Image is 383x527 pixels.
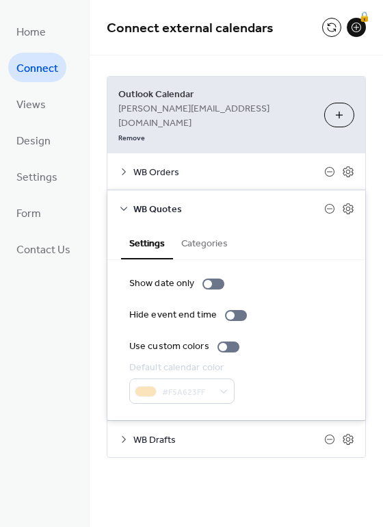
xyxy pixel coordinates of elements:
[129,361,232,375] div: Default calendar color
[8,198,49,227] a: Form
[121,227,173,259] button: Settings
[16,58,58,79] span: Connect
[8,16,54,46] a: Home
[16,203,41,224] span: Form
[118,102,313,131] span: [PERSON_NAME][EMAIL_ADDRESS][DOMAIN_NAME]
[107,15,274,42] span: Connect external calendars
[8,125,59,155] a: Design
[129,308,217,322] div: Hide event end time
[129,339,209,354] div: Use custom colors
[16,240,70,261] span: Contact Us
[8,89,54,118] a: Views
[16,94,46,116] span: Views
[16,131,51,152] span: Design
[8,234,79,263] a: Contact Us
[16,22,46,43] span: Home
[8,53,66,82] a: Connect
[133,203,324,217] span: WB Quotes
[173,227,236,258] button: Categories
[133,166,324,180] span: WB Orders
[118,133,145,143] span: Remove
[16,167,57,188] span: Settings
[129,277,194,291] div: Show date only
[8,162,66,191] a: Settings
[118,88,313,102] span: Outlook Calendar
[133,433,324,448] span: WB Drafts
